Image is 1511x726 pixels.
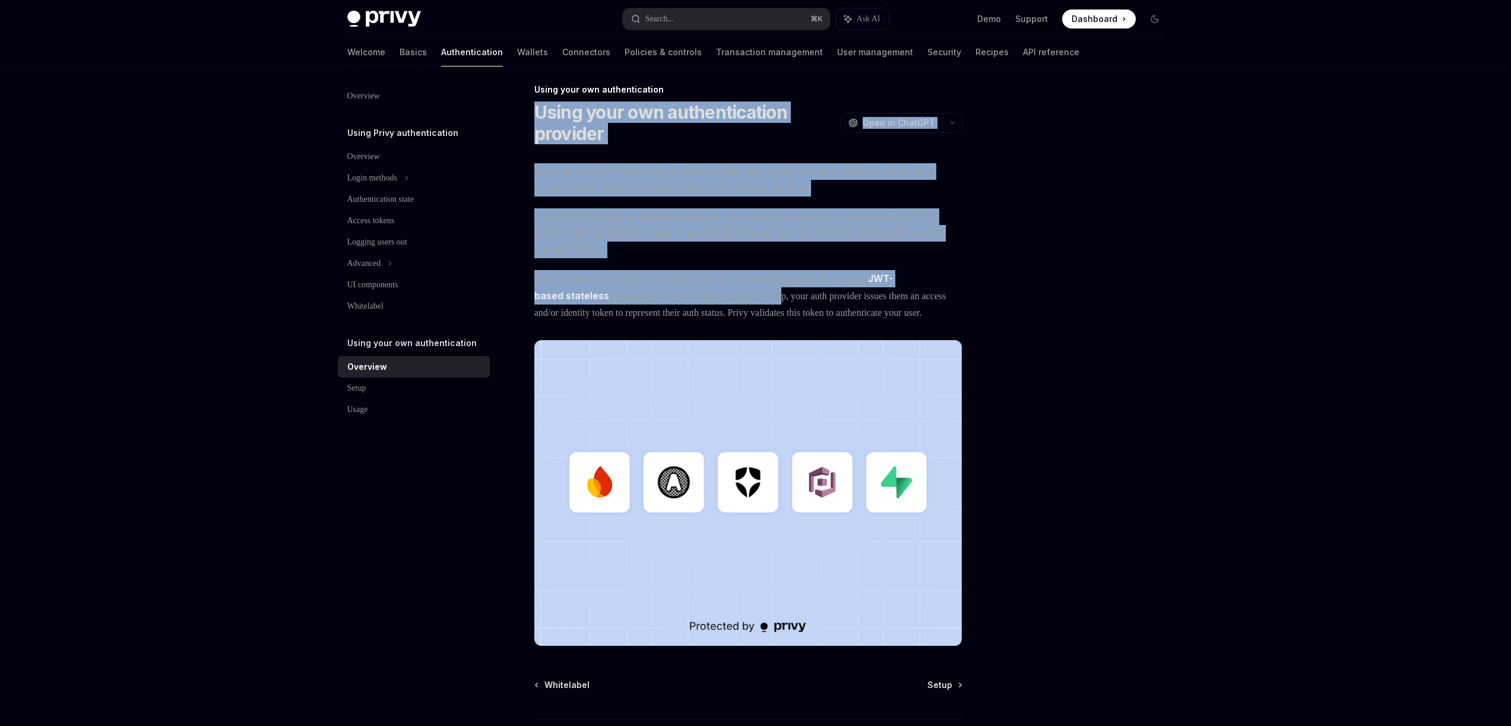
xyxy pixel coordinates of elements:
[534,270,962,321] span: Privy’s authentication is fully compatible with any authentication provider that supports , authe...
[347,402,368,417] div: Usage
[1015,13,1048,25] a: Support
[347,299,384,313] div: Whitelabel
[347,171,397,185] div: Login methods
[927,679,961,691] a: Setup
[544,679,590,691] span: Whitelabel
[1145,9,1164,28] button: Toggle dark mode
[977,13,1001,25] a: Demo
[836,8,888,30] button: Ask AI
[347,235,407,249] div: Logging users out
[347,38,385,66] a: Welcome
[625,38,702,66] a: Policies & controls
[927,38,961,66] a: Security
[338,399,490,420] a: Usage
[534,340,962,646] img: JWT-based auth splash
[534,208,962,258] span: Using JWT-based authentication integration, you can use your existing authentication system with ...
[536,679,590,691] a: Whitelabel
[338,356,490,378] a: Overview
[1072,13,1117,25] span: Dashboard
[338,189,490,210] a: Authentication state
[863,117,935,129] span: Open in ChatGPT
[856,13,880,25] span: Ask AI
[347,360,387,374] div: Overview
[927,679,952,691] span: Setup
[347,256,381,271] div: Advanced
[347,89,380,103] div: Overview
[623,8,831,30] button: Search...⌘K
[716,38,823,66] a: Transaction management
[338,378,490,399] a: Setup
[534,84,962,96] div: Using your own authentication
[517,38,548,66] a: Wallets
[338,274,490,296] a: UI components
[347,192,414,207] div: Authentication state
[810,14,823,24] span: ⌘ K
[347,278,398,292] div: UI components
[338,146,490,167] a: Overview
[534,163,962,196] span: Privy supports all JWT-based authentication providers. This includes any OIDC compliant authentic...
[347,150,380,164] div: Overview
[338,232,490,253] a: Logging users out
[562,38,610,66] a: Connectors
[975,38,1009,66] a: Recipes
[837,38,913,66] a: User management
[400,38,427,66] a: Basics
[841,113,942,133] button: Open in ChatGPT
[347,214,395,228] div: Access tokens
[1062,9,1136,28] a: Dashboard
[645,12,674,26] div: Search...
[534,102,836,144] h1: Using your own authentication provider
[347,126,458,140] h5: Using Privy authentication
[347,336,477,350] h5: Using your own authentication
[338,296,490,317] a: Whitelabel
[347,11,421,27] img: dark logo
[566,290,609,302] a: stateless
[441,38,503,66] a: Authentication
[338,210,490,232] a: Access tokens
[338,85,490,107] a: Overview
[347,381,366,395] div: Setup
[1023,38,1079,66] a: API reference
